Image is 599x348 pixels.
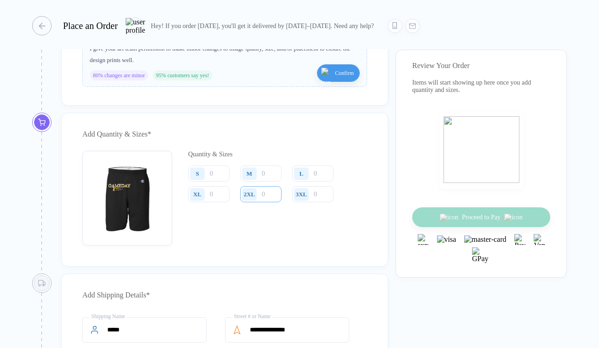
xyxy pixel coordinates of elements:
div: Hey! If you order [DATE], you'll get it delivered by [DATE]–[DATE]. Need any help? [151,22,374,30]
button: iconConfirm [317,64,360,82]
div: Add Quantity & Sizes [82,127,367,142]
div: M [247,170,252,177]
div: Add Shipping Details [82,288,367,302]
img: Venmo [534,234,545,245]
img: user profile [126,18,145,34]
div: Quantity & Sizes [188,151,367,158]
img: 2420fe92-fe01-465e-b25b-5b0fbbf7cc72_nt_front_1758038294255.jpg [87,155,167,236]
div: L [299,170,304,177]
div: XL [193,191,202,198]
div: 2XL [244,191,255,198]
div: 80% changes are minor [90,70,148,80]
div: Items will start showing up here once you add quantity and sizes. [412,79,550,94]
img: visa [437,235,456,244]
div: Place an Order [63,21,118,31]
img: GPay [472,247,490,266]
img: icon [321,68,333,90]
div: 95% customers say yes! [153,70,213,80]
img: shopping_bag.png [443,116,519,183]
div: S [196,170,199,177]
img: express [418,234,429,245]
div: I give your art team permission to make minor changes to image quality, size, and/or placement to... [90,43,360,66]
span: Confirm [335,66,354,80]
img: master-card [464,235,506,244]
div: Review Your Order [412,62,550,70]
img: Paypal [514,234,525,245]
div: 3XL [296,191,307,198]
